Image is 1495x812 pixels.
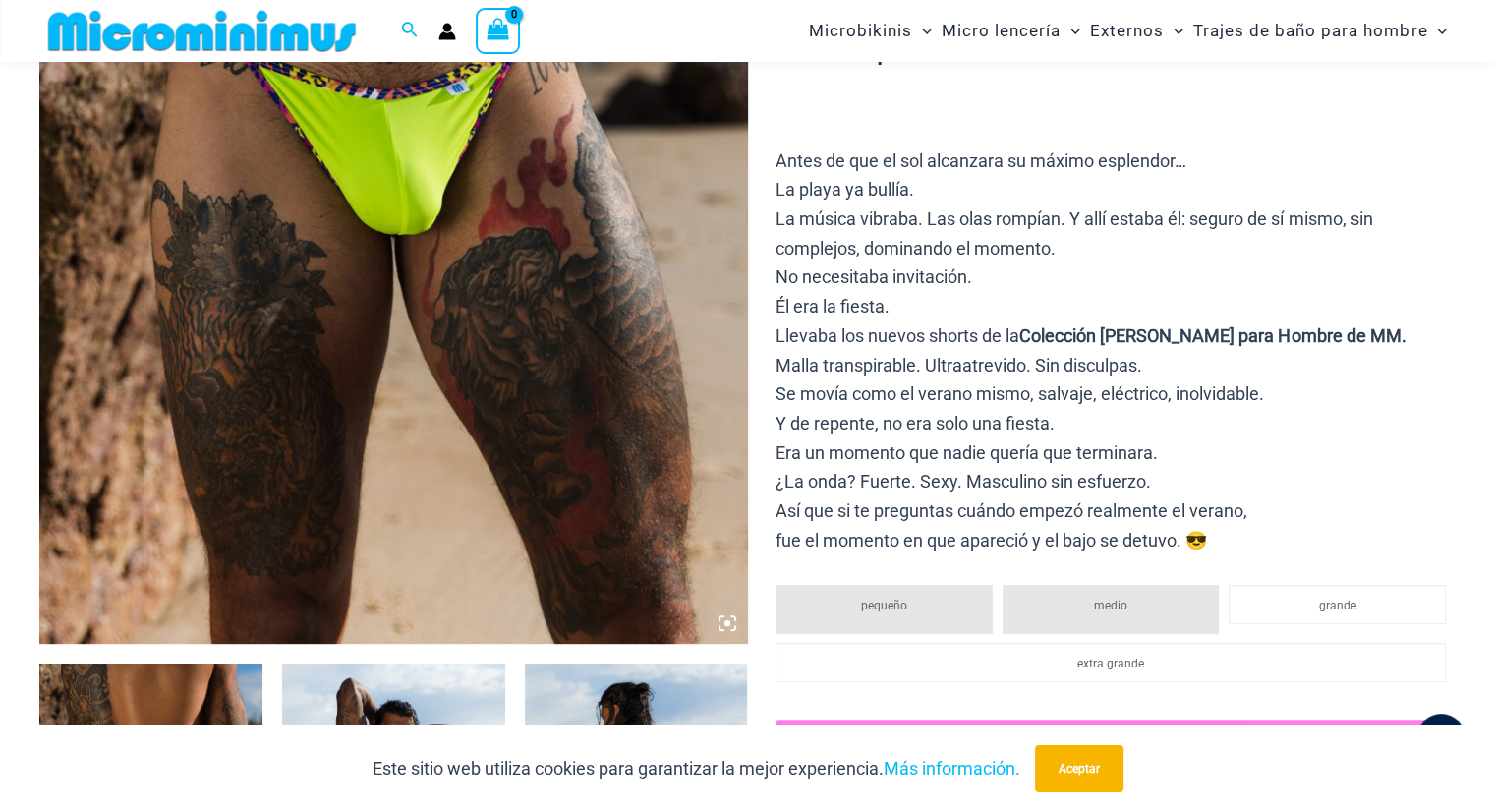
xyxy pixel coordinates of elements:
[776,150,1186,171] font: Antes de que el sol alcanzara su máximo esplendor…
[776,585,993,634] li: pequeño
[1090,21,1164,40] font: Externos
[942,21,1061,40] font: Micro lencería
[1164,6,1183,56] span: Alternar menú
[1077,657,1144,670] font: extra grande
[1188,6,1452,56] a: Trajes de baño para hombreAlternar menúAlternar menú
[776,413,1055,434] font: Y de repente, no era solo una fiesta.
[373,758,884,779] font: Este sitio web utiliza cookies para garantizar la mejor experiencia.
[776,296,890,317] font: Él era la fiesta.
[476,8,521,53] a: Ver carrito de compras, vacío
[776,383,1264,404] font: Se movía como el verano mismo, salvaje, eléctrico, inolvidable.
[1094,599,1127,612] font: medio
[401,19,419,43] a: Enlace del icono de búsqueda
[776,179,914,200] font: La playa ya bullía.
[1229,585,1446,624] li: grande
[776,720,1456,769] button: Añadir a la cesta
[937,6,1085,56] a: Micro lenceríaAlternar menúAlternar menú
[776,471,1151,492] font: ¿La onda? Fuerte. Sexy. Masculino sin esfuerzo.
[884,758,1020,779] a: Más información.
[776,208,1372,259] font: La música vibraba. Las olas rompían. Y allí estaba él: seguro de sí mismo, sin complejos, dominan...
[804,6,937,56] a: MicrobikinisAlternar menúAlternar menú
[1193,21,1427,40] font: Trajes de baño para hombre
[776,355,1142,376] font: Malla transpirable. Ultraatrevido. Sin disculpas.
[1427,6,1447,56] span: Alternar menú
[1061,6,1080,56] span: Alternar menú
[809,21,912,40] font: Microbikinis
[1319,599,1356,612] font: grande
[801,3,1456,59] nav: Navegación del sitio
[776,500,1247,521] font: Así que si te preguntas cuándo empezó realmente el verano,
[1019,325,1406,346] font: Colección [PERSON_NAME] para Hombre de MM.
[438,23,456,40] a: Enlace del icono de la cuenta
[40,9,364,53] img: MM SHOP LOGO PLANO
[861,599,907,612] font: pequeño
[776,530,1207,551] font: fue el momento en que apareció y el bajo se detuvo. 😎
[1085,6,1188,56] a: ExternosAlternar menúAlternar menú
[1059,762,1100,776] font: Aceptar
[1003,585,1220,634] li: medio
[1035,745,1123,792] button: Aceptar
[912,6,932,56] span: Alternar menú
[776,643,1446,682] li: extra grande
[776,442,1158,463] font: Era un momento que nadie quería que terminara.
[776,266,972,287] font: No necesitaba invitación.
[776,325,1019,346] font: Llevaba los nuevos shorts de la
